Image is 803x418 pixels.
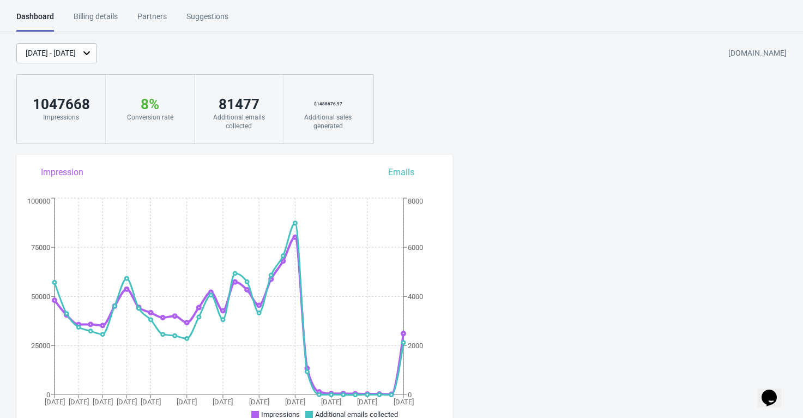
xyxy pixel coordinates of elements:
[408,292,423,301] tspan: 4000
[117,95,183,113] div: 8 %
[117,398,137,406] tspan: [DATE]
[16,11,54,32] div: Dashboard
[394,398,414,406] tspan: [DATE]
[74,11,118,30] div: Billing details
[249,398,269,406] tspan: [DATE]
[137,11,167,30] div: Partners
[141,398,161,406] tspan: [DATE]
[45,398,65,406] tspan: [DATE]
[46,391,50,399] tspan: 0
[31,342,50,350] tspan: 25000
[177,398,197,406] tspan: [DATE]
[357,398,377,406] tspan: [DATE]
[26,47,76,59] div: [DATE] - [DATE]
[294,113,361,130] div: Additional sales generated
[285,398,305,406] tspan: [DATE]
[28,113,94,122] div: Impressions
[321,398,341,406] tspan: [DATE]
[31,243,50,252] tspan: 75000
[206,95,272,113] div: 81477
[213,398,233,406] tspan: [DATE]
[31,292,50,301] tspan: 50000
[28,95,94,113] div: 1047668
[294,95,361,113] div: $ 1488676.97
[757,374,792,407] iframe: chat widget
[186,11,228,30] div: Suggestions
[69,398,89,406] tspan: [DATE]
[27,197,50,205] tspan: 100000
[206,113,272,130] div: Additional emails collected
[408,391,412,399] tspan: 0
[408,243,423,252] tspan: 6000
[408,197,423,205] tspan: 8000
[93,398,113,406] tspan: [DATE]
[728,44,787,63] div: [DOMAIN_NAME]
[408,342,423,350] tspan: 2000
[117,113,183,122] div: Conversion rate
